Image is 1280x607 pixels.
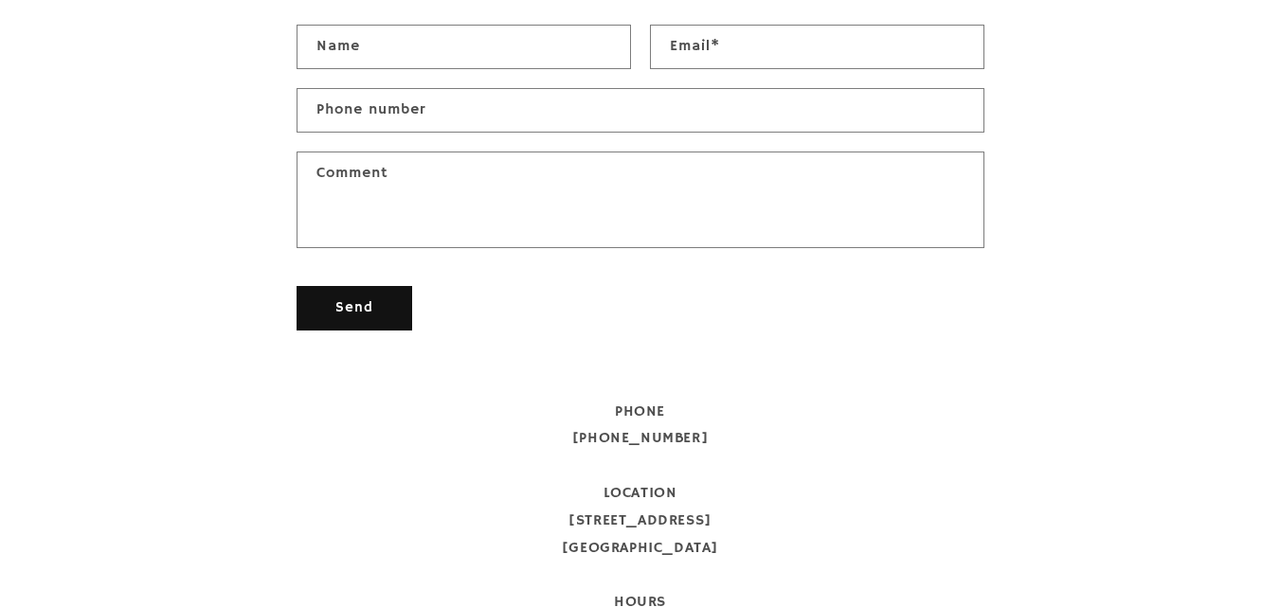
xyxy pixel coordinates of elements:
span: [STREET_ADDRESS] [568,511,712,530]
span: PHONE [615,402,665,421]
span: [GEOGRAPHIC_DATA] [562,539,718,558]
span: LOCATION [604,484,677,503]
span: [PHONE_NUMBER] [572,429,708,448]
button: Send [297,286,412,330]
